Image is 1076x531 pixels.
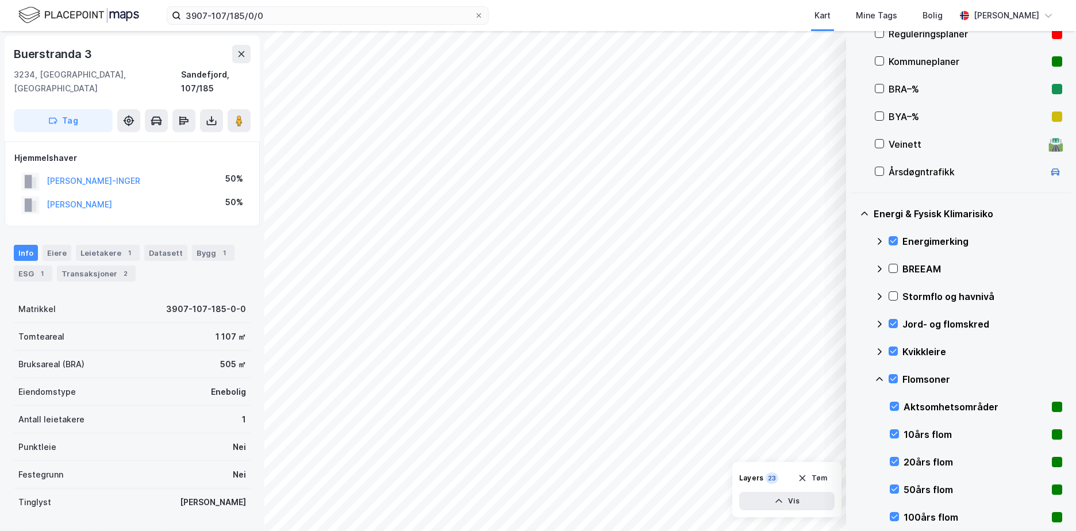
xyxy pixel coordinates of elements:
div: Enebolig [211,385,246,399]
div: Leietakere [76,245,140,261]
button: Tag [14,109,113,132]
div: Stormflo og havnivå [902,290,1062,303]
div: Bygg [192,245,235,261]
div: Eiendomstype [18,385,76,399]
div: Kommuneplaner [889,55,1047,68]
div: Matrikkel [18,302,56,316]
div: 50% [225,195,243,209]
div: [PERSON_NAME] [180,495,246,509]
div: Energi & Fysisk Klimarisiko [874,207,1062,221]
div: Kvikkleire [902,345,1062,359]
div: Datasett [144,245,187,261]
div: 23 [766,472,778,484]
div: BYA–% [889,110,1047,124]
div: BREEAM [902,262,1062,276]
div: ESG [14,265,52,282]
div: 🛣️ [1048,137,1063,152]
div: Nei [233,440,246,454]
div: Jord- og flomskred [902,317,1062,331]
div: [PERSON_NAME] [974,9,1039,22]
div: Eiere [43,245,71,261]
div: Reguleringsplaner [889,27,1047,41]
div: 1 [124,247,135,259]
div: 20års flom [904,455,1047,469]
div: Tomteareal [18,330,64,344]
div: 1 107 ㎡ [216,330,246,344]
div: Årsdøgntrafikk [889,165,1044,179]
div: 1 [218,247,230,259]
div: Festegrunn [18,468,63,482]
div: Nei [233,468,246,482]
div: 2 [120,268,131,279]
div: Hjemmelshaver [14,151,250,165]
div: Info [14,245,38,261]
div: Bolig [923,9,943,22]
img: logo.f888ab2527a4732fd821a326f86c7f29.svg [18,5,139,25]
div: Bruksareal (BRA) [18,357,84,371]
div: Layers [739,474,763,483]
div: 3234, [GEOGRAPHIC_DATA], [GEOGRAPHIC_DATA] [14,68,181,95]
input: Søk på adresse, matrikkel, gårdeiere, leietakere eller personer [181,7,474,24]
div: 505 ㎡ [220,357,246,371]
div: Mine Tags [856,9,897,22]
button: Vis [739,492,835,510]
div: Flomsoner [902,372,1062,386]
div: Kart [814,9,831,22]
div: Energimerking [902,234,1062,248]
div: 3907-107-185-0-0 [166,302,246,316]
div: Tinglyst [18,495,51,509]
div: 1 [242,413,246,426]
div: Veinett [889,137,1044,151]
div: Sandefjord, 107/185 [181,68,251,95]
div: 50års flom [904,483,1047,497]
div: 10års flom [904,428,1047,441]
div: 100års flom [904,510,1047,524]
div: Punktleie [18,440,56,454]
button: Tøm [790,469,835,487]
div: BRA–% [889,82,1047,96]
div: Aktsomhetsområder [904,400,1047,414]
div: Antall leietakere [18,413,84,426]
iframe: Chat Widget [1019,476,1076,531]
div: Buerstranda 3 [14,45,94,63]
div: 50% [225,172,243,186]
div: 1 [36,268,48,279]
div: Transaksjoner [57,265,136,282]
